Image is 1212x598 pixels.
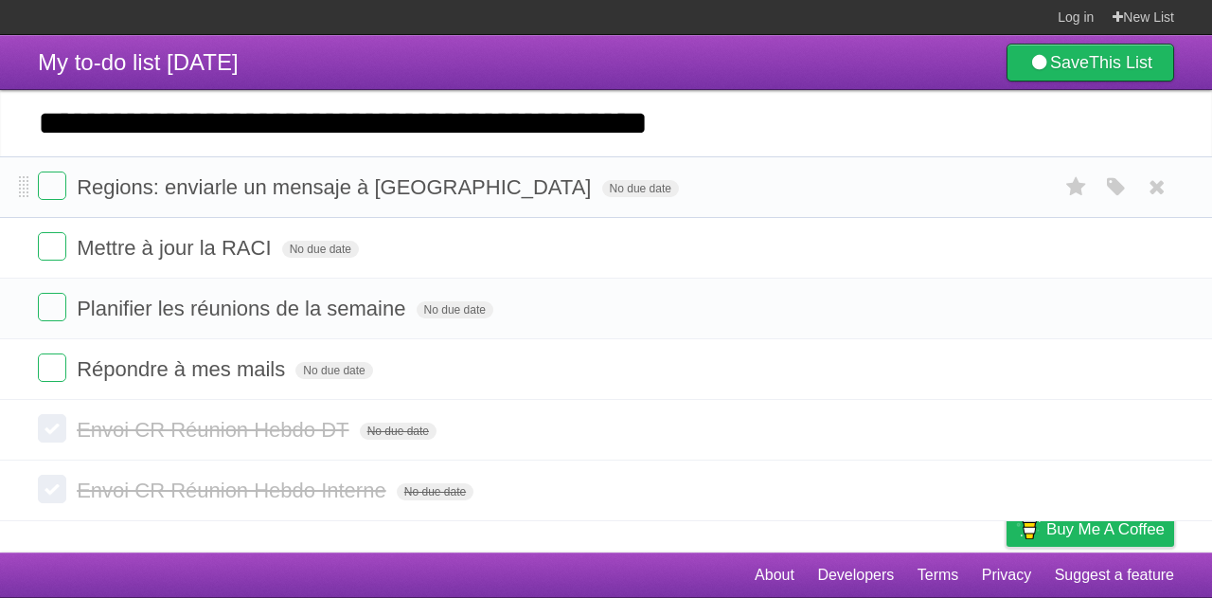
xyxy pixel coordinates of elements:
a: Terms [918,557,959,593]
label: Done [38,475,66,503]
span: No due date [397,483,473,500]
span: Répondre à mes mails [77,357,290,381]
label: Done [38,353,66,382]
span: Regions: enviarle un mensaje à [GEOGRAPHIC_DATA] [77,175,596,199]
span: Envoi CR Réunion Hebdo Interne [77,479,391,502]
label: Star task [1059,172,1095,203]
a: Developers [817,557,894,593]
label: Done [38,414,66,443]
span: No due date [295,362,372,379]
label: Done [38,232,66,261]
a: SaveThis List [1007,44,1174,82]
a: About [755,557,794,593]
label: Done [38,172,66,200]
a: Buy me a coffee [1007,512,1174,547]
span: My to-do list [DATE] [38,49,239,75]
label: Done [38,293,66,321]
span: Envoi CR Réunion Hebdo DT [77,418,353,442]
a: Suggest a feature [1055,557,1174,593]
a: Privacy [982,557,1031,593]
img: Buy me a coffee [1016,513,1042,545]
span: No due date [417,301,493,318]
span: No due date [602,180,679,197]
span: No due date [282,241,359,258]
b: This List [1089,53,1152,72]
span: No due date [360,423,437,440]
span: Mettre à jour la RACI [77,236,276,260]
span: Buy me a coffee [1046,513,1165,546]
span: Planifier les réunions de la semaine [77,297,410,320]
